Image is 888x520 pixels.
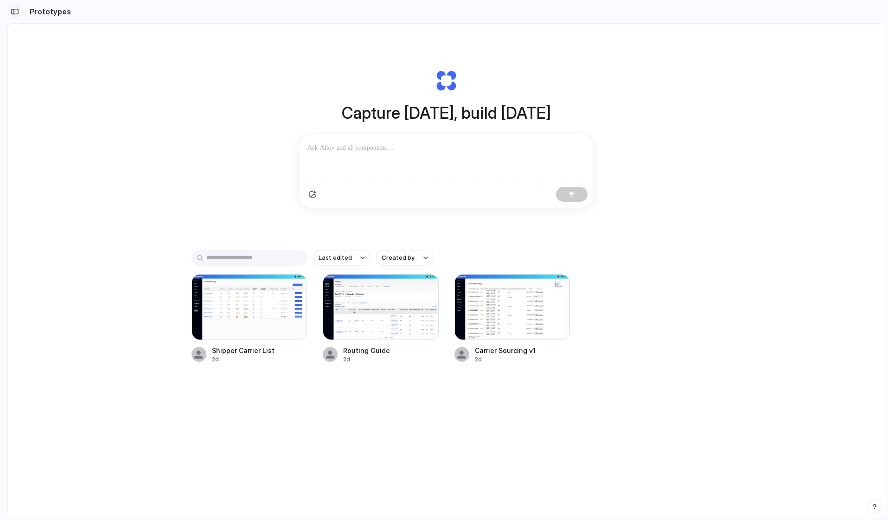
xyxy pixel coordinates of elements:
[382,253,415,263] span: Created by
[475,355,536,364] div: 2d
[212,346,275,355] div: Shipper Carrier List
[313,250,371,266] button: Last edited
[454,274,570,364] a: Carrier Sourcing v1Carrier Sourcing v12d
[212,355,275,364] div: 2d
[475,346,536,355] div: Carrier Sourcing v1
[343,346,390,355] div: Routing Guide
[192,274,307,364] a: Shipper Carrier ListShipper Carrier List2d
[376,250,434,266] button: Created by
[342,101,551,125] h1: Capture [DATE], build [DATE]
[26,6,71,17] h2: Prototypes
[319,253,352,263] span: Last edited
[323,274,439,364] a: Routing GuideRouting Guide2d
[343,355,390,364] div: 2d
